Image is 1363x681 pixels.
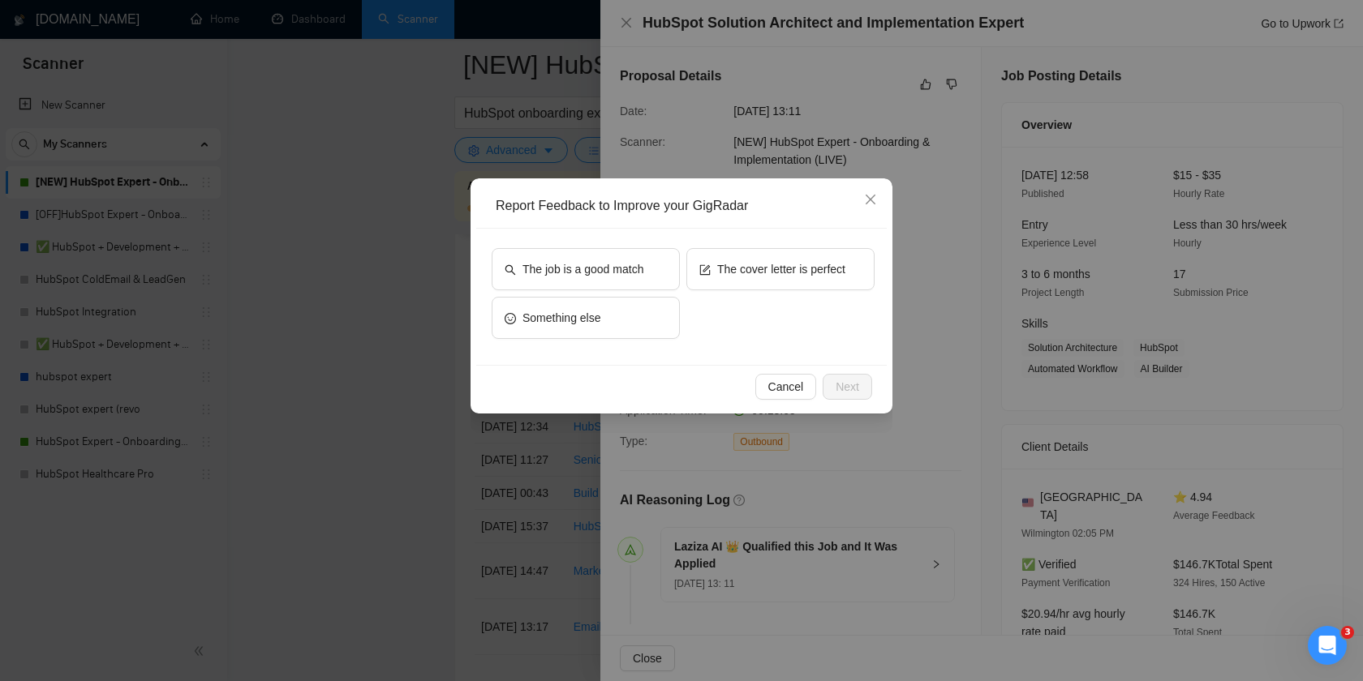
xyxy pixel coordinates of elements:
[1341,626,1354,639] span: 3
[496,197,879,215] div: Report Feedback to Improve your GigRadar
[717,260,845,278] span: The cover letter is perfect
[1308,626,1347,665] iframe: Intercom live chat
[492,297,680,339] button: smileSomething else
[522,309,601,327] span: Something else
[492,248,680,290] button: searchThe job is a good match
[522,260,643,278] span: The job is a good match
[505,311,516,323] span: smile
[768,378,804,396] span: Cancel
[823,374,872,400] button: Next
[518,6,548,36] div: Close
[864,193,877,206] span: close
[488,6,518,37] button: Collapse window
[11,6,41,37] button: go back
[849,178,892,222] button: Close
[505,263,516,275] span: search
[699,263,711,275] span: form
[755,374,817,400] button: Cancel
[686,248,875,290] button: formThe cover letter is perfect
